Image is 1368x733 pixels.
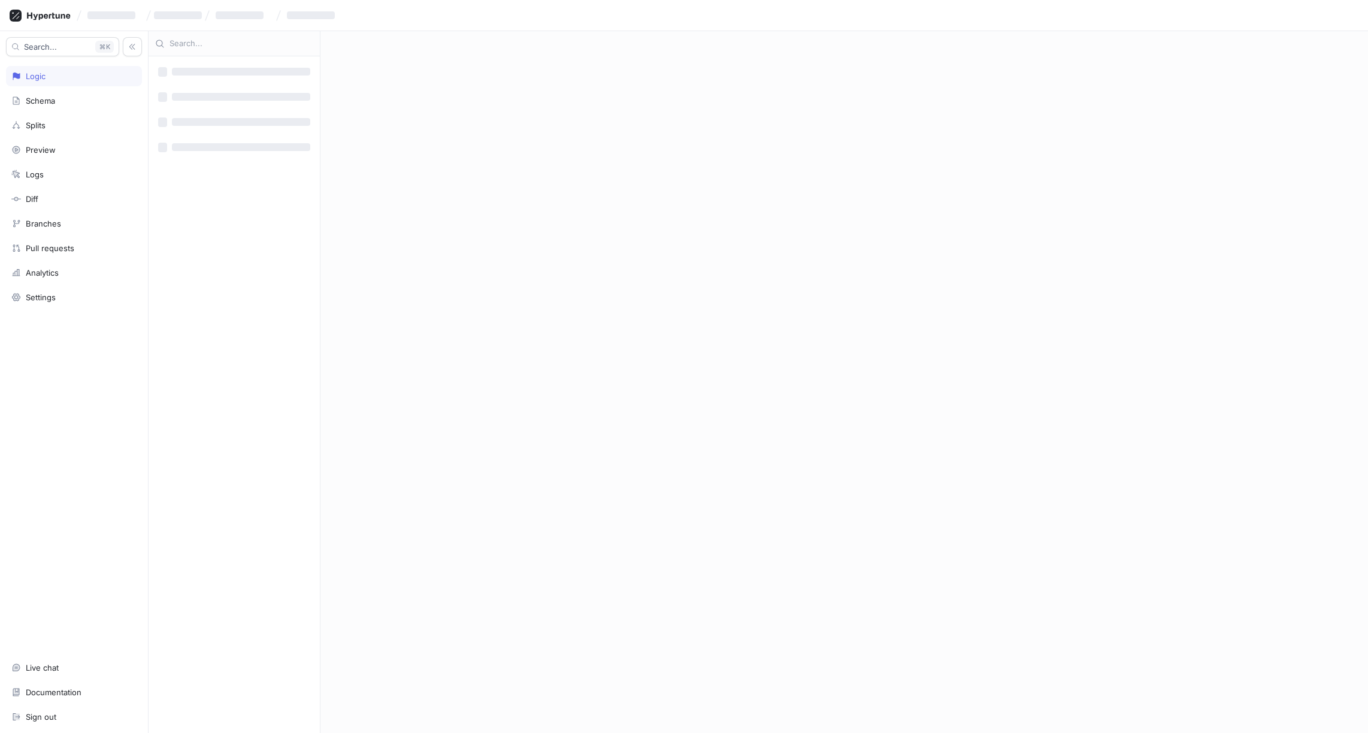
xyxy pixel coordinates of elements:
[158,92,167,102] span: ‌
[6,37,119,56] button: Search...K
[170,38,313,50] input: Search...
[6,682,142,702] a: Documentation
[158,117,167,127] span: ‌
[87,11,135,19] span: ‌
[26,145,56,155] div: Preview
[83,5,145,25] button: ‌
[172,118,310,126] span: ‌
[216,11,264,19] span: ‌
[26,687,81,697] div: Documentation
[158,67,167,77] span: ‌
[26,292,56,302] div: Settings
[26,96,55,105] div: Schema
[26,170,44,179] div: Logs
[172,68,310,76] span: ‌
[172,143,310,151] span: ‌
[172,93,310,101] span: ‌
[154,11,202,19] span: ‌
[95,41,114,53] div: K
[26,243,74,253] div: Pull requests
[26,194,38,204] div: Diff
[24,43,57,50] span: Search...
[26,219,61,228] div: Branches
[26,268,59,277] div: Analytics
[211,5,273,25] button: ‌
[26,663,59,672] div: Live chat
[287,11,335,19] span: ‌
[26,71,46,81] div: Logic
[26,712,56,722] div: Sign out
[26,120,46,130] div: Splits
[158,143,167,152] span: ‌
[282,5,344,25] button: ‌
